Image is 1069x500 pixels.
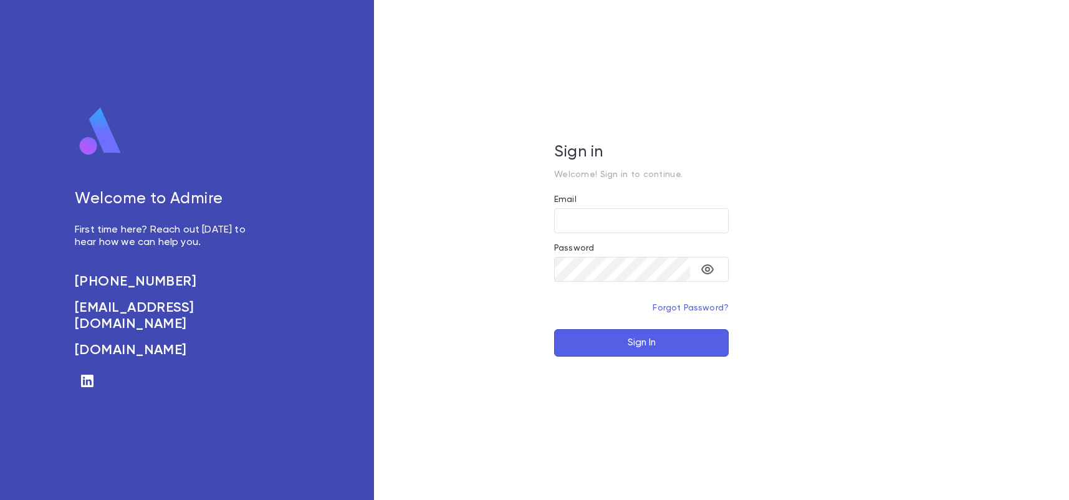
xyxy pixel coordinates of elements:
p: First time here? Reach out [DATE] to hear how we can help you. [75,224,259,249]
label: Email [554,195,577,204]
button: Sign In [554,329,729,357]
label: Password [554,243,594,253]
img: logo [75,107,126,156]
h5: Sign in [554,143,729,162]
p: Welcome! Sign in to continue. [554,170,729,180]
a: [PHONE_NUMBER] [75,274,259,290]
button: toggle password visibility [695,257,720,282]
a: [EMAIL_ADDRESS][DOMAIN_NAME] [75,300,259,332]
a: Forgot Password? [653,304,729,312]
h5: Welcome to Admire [75,190,259,209]
a: [DOMAIN_NAME] [75,342,259,358]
